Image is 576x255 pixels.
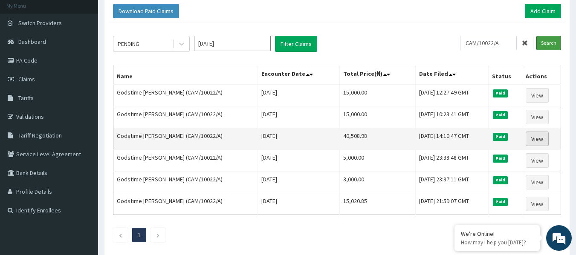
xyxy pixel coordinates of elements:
[194,36,271,51] input: Select Month and Year
[113,4,179,18] button: Download Paid Claims
[258,193,339,215] td: [DATE]
[461,239,533,246] p: How may I help you today?
[526,110,549,124] a: View
[339,172,415,193] td: 3,000.00
[140,4,160,25] div: Minimize live chat window
[119,231,122,239] a: Previous page
[415,193,488,215] td: [DATE] 21:59:07 GMT
[526,153,549,168] a: View
[113,84,258,106] td: Godstime [PERSON_NAME] (CAM/10022/A)
[526,175,549,189] a: View
[339,193,415,215] td: 15,020.85
[415,65,488,85] th: Date Filed
[493,155,508,162] span: Paid
[258,106,339,128] td: [DATE]
[536,36,561,50] input: Search
[44,48,143,59] div: Chat with us now
[258,84,339,106] td: [DATE]
[258,128,339,150] td: [DATE]
[339,65,415,85] th: Total Price(₦)
[258,65,339,85] th: Encounter Date
[339,128,415,150] td: 40,508.98
[339,106,415,128] td: 15,000.00
[113,128,258,150] td: Godstime [PERSON_NAME] (CAM/10022/A)
[415,150,488,172] td: [DATE] 23:38:48 GMT
[339,150,415,172] td: 5,000.00
[16,43,35,64] img: d_794563401_company_1708531726252_794563401
[488,65,522,85] th: Status
[415,84,488,106] td: [DATE] 12:27:49 GMT
[113,150,258,172] td: Godstime [PERSON_NAME] (CAM/10022/A)
[493,198,508,206] span: Paid
[113,172,258,193] td: Godstime [PERSON_NAME] (CAM/10022/A)
[113,65,258,85] th: Name
[49,74,118,160] span: We're online!
[4,167,162,197] textarea: Type your message and hit 'Enter'
[415,106,488,128] td: [DATE] 10:23:41 GMT
[18,132,62,139] span: Tariff Negotiation
[18,75,35,83] span: Claims
[18,38,46,46] span: Dashboard
[18,19,62,27] span: Switch Providers
[113,193,258,215] td: Godstime [PERSON_NAME] (CAM/10022/A)
[18,94,34,102] span: Tariffs
[138,231,141,239] a: Page 1 is your current page
[258,172,339,193] td: [DATE]
[339,84,415,106] td: 15,000.00
[526,197,549,211] a: View
[118,40,139,48] div: PENDING
[461,230,533,238] div: We're Online!
[493,176,508,184] span: Paid
[275,36,317,52] button: Filter Claims
[493,133,508,140] span: Paid
[415,128,488,150] td: [DATE] 14:10:47 GMT
[522,65,561,85] th: Actions
[258,150,339,172] td: [DATE]
[526,88,549,103] a: View
[415,172,488,193] td: [DATE] 23:37:11 GMT
[460,36,517,50] input: Search by HMO ID
[113,106,258,128] td: Godstime [PERSON_NAME] (CAM/10022/A)
[493,89,508,97] span: Paid
[493,111,508,119] span: Paid
[525,4,561,18] a: Add Claim
[156,231,160,239] a: Next page
[526,132,549,146] a: View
